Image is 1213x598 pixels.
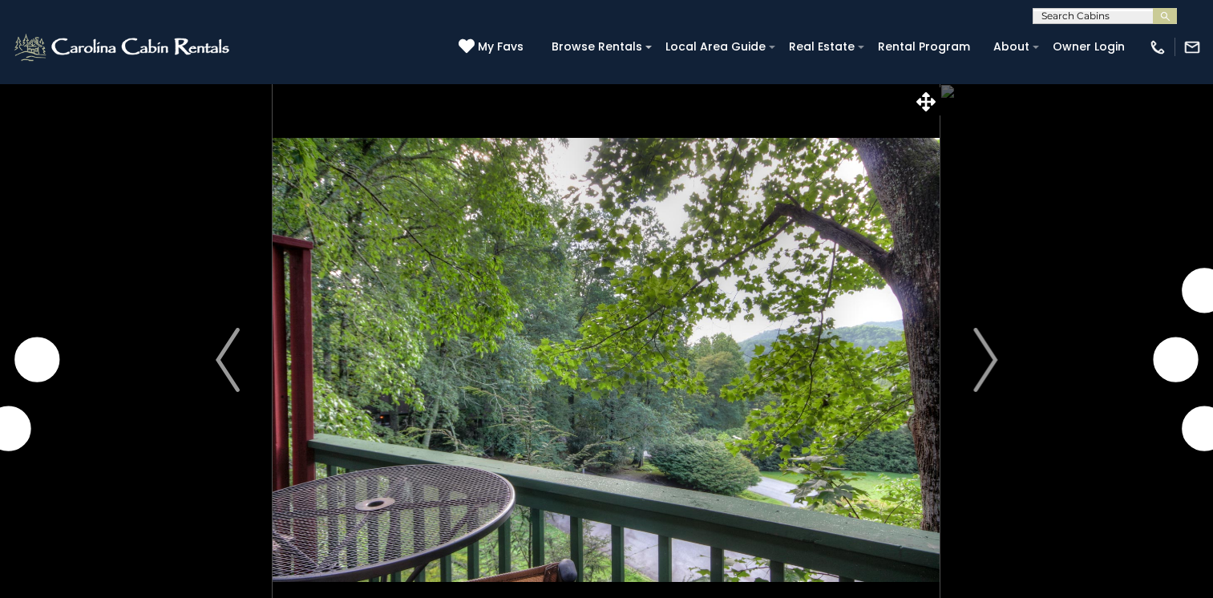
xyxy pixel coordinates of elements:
[12,31,234,63] img: White-1-2.png
[1045,34,1133,59] a: Owner Login
[657,34,774,59] a: Local Area Guide
[973,328,997,392] img: arrow
[459,38,528,56] a: My Favs
[781,34,863,59] a: Real Estate
[544,34,650,59] a: Browse Rentals
[478,38,524,55] span: My Favs
[216,328,240,392] img: arrow
[870,34,978,59] a: Rental Program
[1183,38,1201,56] img: mail-regular-white.png
[1149,38,1167,56] img: phone-regular-white.png
[985,34,1037,59] a: About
